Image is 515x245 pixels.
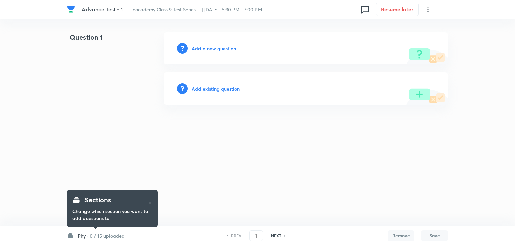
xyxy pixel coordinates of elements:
h6: Phy · [78,232,89,239]
span: Advance Test - 1 [82,6,123,13]
h6: NEXT [271,233,281,239]
h6: 0 / 15 uploaded [90,232,125,239]
h6: Add existing question [192,85,240,92]
button: Save [421,230,448,241]
a: Company Logo [67,5,76,13]
h6: PREV [231,233,241,239]
h6: Change which section you want to add questions to [72,208,152,222]
span: Unacademy Class 9 Test Series ... | [DATE] · 5:30 PM - 7:00 PM [129,6,262,13]
button: Resume later [376,3,419,16]
h4: Question 1 [67,32,142,48]
h6: Add a new question [192,45,236,52]
h4: Sections [84,195,111,205]
img: Company Logo [67,5,75,13]
button: Remove [388,230,414,241]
